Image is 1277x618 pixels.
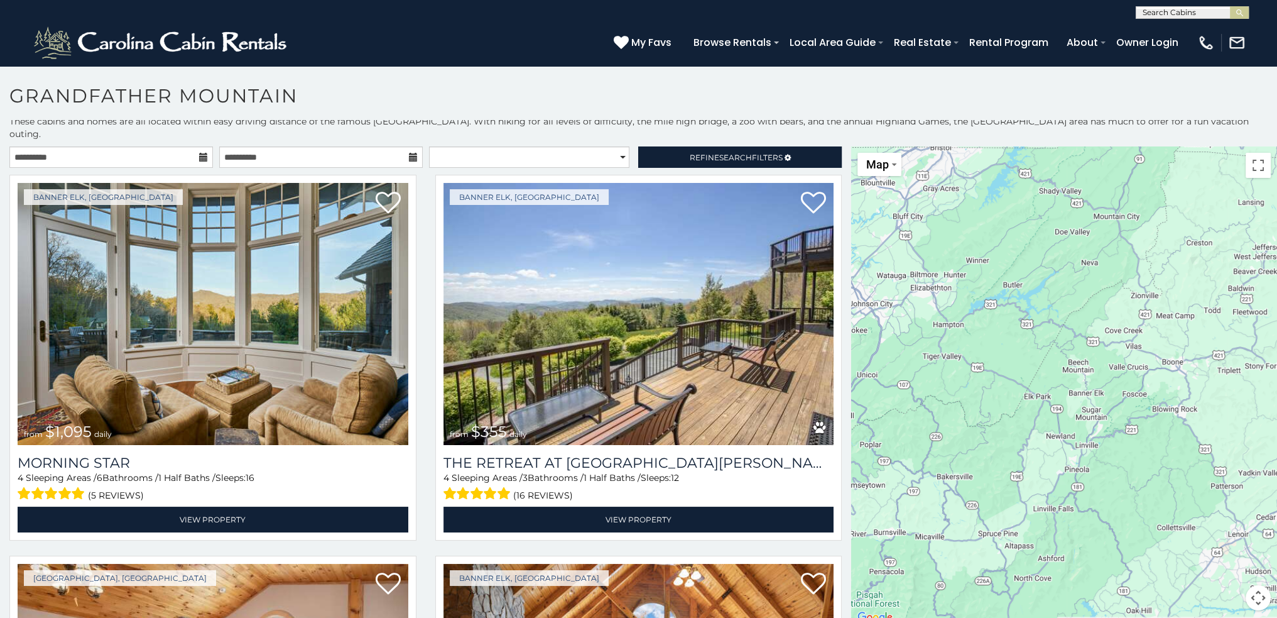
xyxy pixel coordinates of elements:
a: The Retreat at [GEOGRAPHIC_DATA][PERSON_NAME] [443,455,834,472]
img: The Retreat at Mountain Meadows [443,183,834,445]
button: Change map style [857,153,901,176]
a: Owner Login [1110,31,1185,53]
span: 3 [523,472,528,483]
span: 4 [443,472,449,483]
h3: The Retreat at Mountain Meadows [443,455,834,472]
a: Morning Star [18,455,408,472]
span: Search [719,153,752,162]
a: RefineSearchFilters [638,146,842,168]
div: Sleeping Areas / Bathrooms / Sleeps: [443,472,834,504]
img: White-1-2.png [31,24,292,62]
a: About [1060,31,1104,53]
a: Banner Elk, [GEOGRAPHIC_DATA] [24,189,183,205]
a: My Favs [614,35,675,51]
a: Local Area Guide [783,31,882,53]
span: 1 Half Baths / [584,472,641,483]
a: View Property [443,507,834,532]
span: $1,095 [45,422,92,441]
div: Sleeping Areas / Bathrooms / Sleeps: [18,472,408,504]
span: daily [509,429,527,439]
span: 12 [671,472,679,483]
button: Toggle fullscreen view [1246,153,1271,178]
a: Add to favorites [376,571,401,598]
span: from [450,429,469,439]
a: Add to favorites [801,571,826,598]
a: Morning Star from $1,095 daily [18,183,408,445]
span: $355 [471,422,507,441]
span: 6 [97,472,102,483]
img: mail-regular-white.png [1228,34,1246,52]
img: phone-regular-white.png [1197,34,1215,52]
span: (5 reviews) [88,487,144,504]
span: (16 reviews) [513,487,573,504]
button: Map camera controls [1246,585,1271,610]
span: daily [94,429,112,439]
span: Map [866,158,889,171]
a: Add to favorites [801,190,826,217]
a: Add to favorites [376,190,401,217]
a: Rental Program [963,31,1055,53]
a: Banner Elk, [GEOGRAPHIC_DATA] [450,189,609,205]
a: Browse Rentals [687,31,778,53]
a: [GEOGRAPHIC_DATA], [GEOGRAPHIC_DATA] [24,570,216,586]
a: The Retreat at Mountain Meadows from $355 daily [443,183,834,445]
a: Banner Elk, [GEOGRAPHIC_DATA] [450,570,609,586]
img: Morning Star [18,183,408,445]
span: My Favs [631,35,671,50]
span: 4 [18,472,23,483]
span: 1 Half Baths / [158,472,215,483]
span: Refine Filters [690,153,783,162]
span: 16 [246,472,254,483]
a: Real Estate [888,31,957,53]
a: View Property [18,507,408,532]
span: from [24,429,43,439]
